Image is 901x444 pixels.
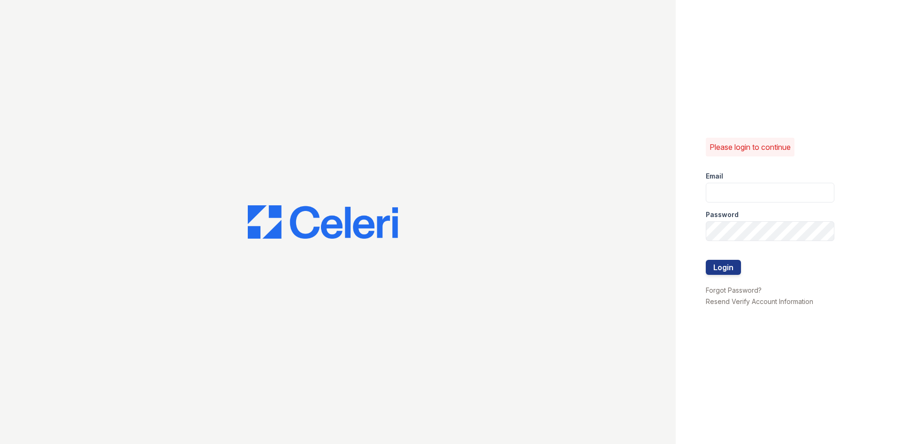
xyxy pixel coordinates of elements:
label: Email [706,171,723,181]
a: Resend Verify Account Information [706,297,813,305]
button: Login [706,260,741,275]
label: Password [706,210,739,219]
img: CE_Logo_Blue-a8612792a0a2168367f1c8372b55b34899dd931a85d93a1a3d3e32e68fde9ad4.png [248,205,398,239]
p: Please login to continue [710,141,791,153]
a: Forgot Password? [706,286,762,294]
